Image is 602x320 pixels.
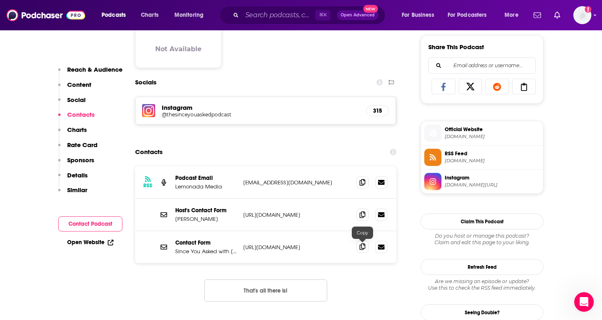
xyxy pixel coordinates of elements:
[352,227,373,239] div: Copy
[363,5,378,13] span: New
[155,45,201,53] h3: Not Available
[428,43,484,51] h3: Share This Podcast
[424,173,540,190] a: Instagram[DOMAIN_NAME][URL]
[424,149,540,166] a: RSS Feed[DOMAIN_NAME]
[445,182,540,188] span: instagram.com/thesinceyouaskedpodcast
[573,6,591,24] button: Show profile menu
[67,239,113,246] a: Open Website
[445,134,540,140] span: thesinceyouaskedpodcast.com
[58,216,122,231] button: Contact Podcast
[421,213,543,229] button: Claim This Podcast
[58,111,95,126] button: Contacts
[204,279,327,302] button: Nothing here.
[169,9,214,22] button: open menu
[67,156,94,164] p: Sponsors
[67,111,95,118] p: Contacts
[162,111,293,118] h5: @thesinceyouaskedpodcast
[573,6,591,24] img: User Profile
[242,9,315,22] input: Search podcasts, credits, & more...
[96,9,136,22] button: open menu
[141,9,158,21] span: Charts
[162,111,360,118] a: @thesinceyouaskedpodcast
[135,75,156,90] h2: Socials
[175,216,237,222] p: [PERSON_NAME]
[58,126,87,141] button: Charts
[445,158,540,164] span: omnycontent.com
[143,182,152,189] h3: RSS
[58,171,88,186] button: Details
[435,58,529,73] input: Email address or username...
[432,79,455,94] a: Share on Facebook
[175,207,237,214] p: Host's Contact Form
[227,6,393,25] div: Search podcasts, credits, & more...
[337,10,378,20] button: Open AdvancedNew
[243,211,350,218] p: [URL][DOMAIN_NAME]
[396,9,444,22] button: open menu
[512,79,536,94] a: Copy Link
[485,79,509,94] a: Share on Reddit
[424,125,540,142] a: Official Website[DOMAIN_NAME]
[67,141,97,149] p: Rate Card
[459,79,482,94] a: Share on X/Twitter
[135,144,163,160] h2: Contacts
[499,9,529,22] button: open menu
[574,292,594,312] iframe: Intercom live chat
[315,10,330,20] span: ⌘ K
[551,8,564,22] a: Show notifications dropdown
[421,278,543,291] div: Are we missing an episode or update? Use this to check the RSS feed immediately.
[58,186,87,201] button: Similar
[421,259,543,275] button: Refresh Feed
[174,9,204,21] span: Monitoring
[428,57,536,74] div: Search followers
[175,239,237,246] p: Contact Form
[530,8,544,22] a: Show notifications dropdown
[341,13,375,17] span: Open Advanced
[67,186,87,194] p: Similar
[175,183,237,190] p: Lemonada Media
[67,96,86,104] p: Social
[175,175,237,182] p: Podcast Email
[585,6,591,13] svg: Add a profile image
[402,9,434,21] span: For Business
[102,9,126,21] span: Podcasts
[421,233,543,246] div: Claim and edit this page to your liking.
[67,126,87,134] p: Charts
[243,179,350,186] p: [EMAIL_ADDRESS][DOMAIN_NAME]
[58,81,91,96] button: Content
[445,150,540,157] span: RSS Feed
[58,156,94,171] button: Sponsors
[67,171,88,179] p: Details
[7,7,85,23] img: Podchaser - Follow, Share and Rate Podcasts
[58,141,97,156] button: Rate Card
[445,126,540,133] span: Official Website
[505,9,518,21] span: More
[58,96,86,111] button: Social
[67,66,122,73] p: Reach & Audience
[448,9,487,21] span: For Podcasters
[373,107,382,114] h5: 315
[243,244,350,251] p: [URL][DOMAIN_NAME]
[573,6,591,24] span: Logged in as antoine.jordan
[58,66,122,81] button: Reach & Audience
[162,104,360,111] h5: Instagram
[421,233,543,239] span: Do you host or manage this podcast?
[445,174,540,182] span: Instagram
[142,104,155,117] img: iconImage
[175,248,237,255] p: Since You Asked with [PERSON_NAME] and [PERSON_NAME]
[67,81,91,89] p: Content
[442,9,499,22] button: open menu
[136,9,163,22] a: Charts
